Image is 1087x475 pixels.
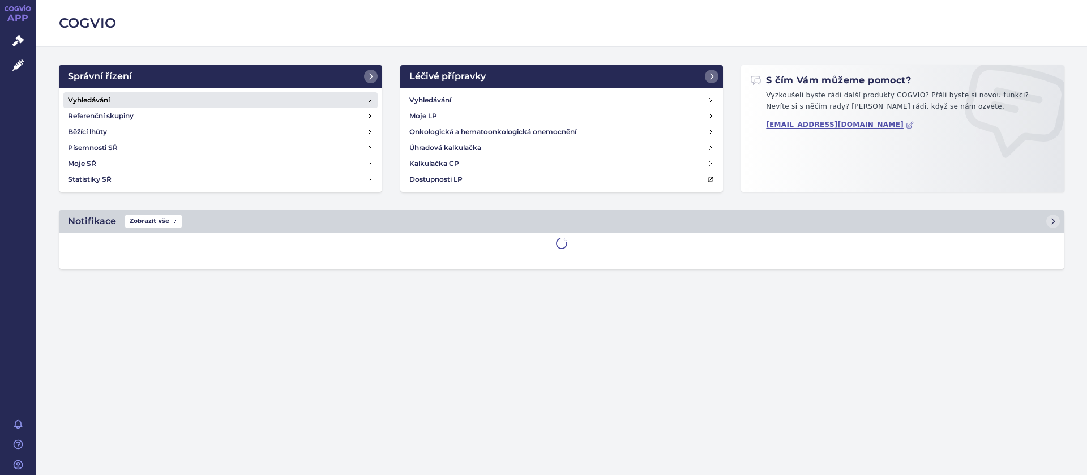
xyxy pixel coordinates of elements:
[409,110,437,122] h4: Moje LP
[63,140,378,156] a: Písemnosti SŘ
[59,14,1064,33] h2: COGVIO
[68,215,116,228] h2: Notifikace
[68,126,107,138] h4: Běžící lhůty
[68,110,134,122] h4: Referenční skupiny
[59,210,1064,233] a: NotifikaceZobrazit vše
[409,126,576,138] h4: Onkologická a hematoonkologická onemocnění
[409,142,481,153] h4: Úhradová kalkulačka
[405,108,719,124] a: Moje LP
[405,156,719,172] a: Kalkulačka CP
[63,124,378,140] a: Běžící lhůty
[409,70,486,83] h2: Léčivé přípravky
[405,124,719,140] a: Onkologická a hematoonkologická onemocnění
[409,158,459,169] h4: Kalkulačka CP
[68,142,118,153] h4: Písemnosti SŘ
[405,172,719,187] a: Dostupnosti LP
[750,74,911,87] h2: S čím Vám můžeme pomoct?
[750,90,1055,117] p: Vyzkoušeli byste rádi další produkty COGVIO? Přáli byste si novou funkci? Nevíte si s něčím rady?...
[766,121,914,129] a: [EMAIL_ADDRESS][DOMAIN_NAME]
[400,65,724,88] a: Léčivé přípravky
[68,158,96,169] h4: Moje SŘ
[63,108,378,124] a: Referenční skupiny
[125,215,182,228] span: Zobrazit vše
[405,92,719,108] a: Vyhledávání
[59,65,382,88] a: Správní řízení
[63,92,378,108] a: Vyhledávání
[68,70,132,83] h2: Správní řízení
[68,174,112,185] h4: Statistiky SŘ
[63,156,378,172] a: Moje SŘ
[409,174,463,185] h4: Dostupnosti LP
[405,140,719,156] a: Úhradová kalkulačka
[409,95,451,106] h4: Vyhledávání
[68,95,110,106] h4: Vyhledávání
[63,172,378,187] a: Statistiky SŘ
